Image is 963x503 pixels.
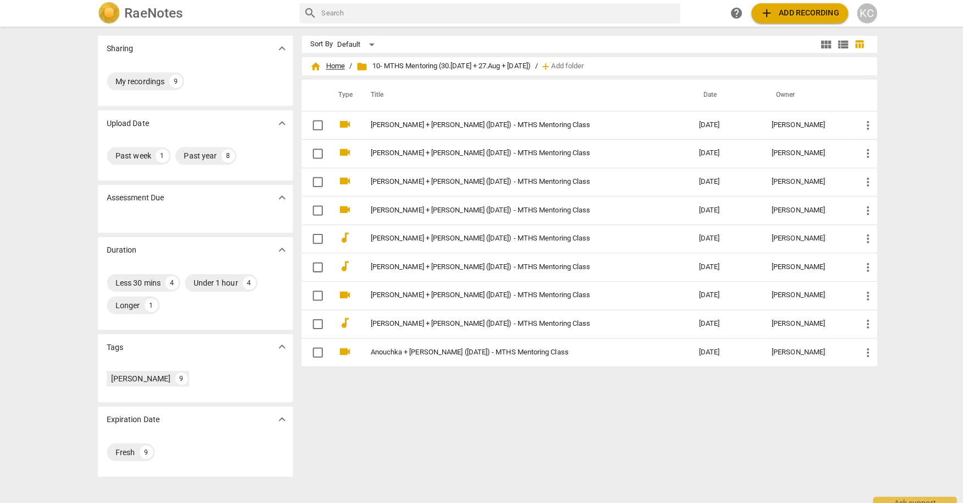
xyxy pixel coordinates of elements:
p: Sharing [106,42,132,54]
div: Sort By [307,40,329,48]
div: 1 [143,295,156,308]
span: more_vert [851,342,865,355]
span: audiotrack [334,256,348,270]
p: Assessment Due [106,190,162,201]
span: more_vert [851,173,865,187]
div: [PERSON_NAME] [110,369,169,380]
button: Show more [271,113,287,130]
span: videocam [334,341,348,354]
span: Add recording [751,7,829,20]
div: Less 30 mins [114,274,159,285]
p: Duration [106,242,135,253]
span: audiotrack [334,228,348,242]
div: 4 [240,273,253,286]
div: [PERSON_NAME] [762,147,833,156]
div: 4 [163,273,177,286]
span: expand_more [272,408,285,421]
span: expand_more [272,41,285,54]
a: [PERSON_NAME] + [PERSON_NAME] ([DATE]) - MTHS Mentoring Class [366,232,651,240]
div: [PERSON_NAME] [762,316,833,324]
td: [DATE] [681,250,753,278]
a: [PERSON_NAME] + [PERSON_NAME] ([DATE]) - MTHS Mentoring Class [366,176,651,184]
button: List view [825,36,841,52]
input: Search [318,4,668,22]
div: 9 [138,440,151,453]
p: Expiration Date [106,409,158,420]
button: Tile view [808,36,825,52]
th: Owner [753,79,842,110]
span: home [307,60,318,71]
button: Show more [271,187,287,204]
span: expand_more [272,189,285,202]
div: 9 [173,368,185,380]
span: expand_more [272,336,285,349]
a: [PERSON_NAME] + [PERSON_NAME] ([DATE]) - MTHS Mentoring Class [366,147,651,156]
img: Logo [97,2,119,24]
div: [PERSON_NAME] [762,260,833,268]
td: [DATE] [681,222,753,250]
a: [PERSON_NAME] + [PERSON_NAME] ([DATE]) - MTHS Mentoring Class [366,316,651,324]
td: [DATE] [681,334,753,362]
button: Table view [841,36,858,52]
div: Past week [114,149,150,160]
button: Upload [742,3,838,23]
a: [PERSON_NAME] + [PERSON_NAME] ([DATE]) - MTHS Mentoring Class [366,288,651,296]
span: / [529,62,532,70]
span: help [722,7,735,20]
span: Add folder [545,62,577,70]
button: KC [847,3,867,23]
div: Past year [182,149,214,160]
a: LogoRaeNotes [97,2,287,24]
span: videocam [334,172,348,185]
span: / [345,62,348,70]
div: [PERSON_NAME] [762,232,833,240]
a: [PERSON_NAME] + [PERSON_NAME] ([DATE]) - MTHS Mentoring Class [366,260,651,268]
div: My recordings [114,75,163,86]
div: 9 [167,74,180,87]
button: Show more [271,406,287,423]
div: Under 1 hour [191,274,235,285]
span: folder [353,60,364,71]
div: Fresh [114,441,134,452]
span: videocam [334,200,348,214]
th: Date [681,79,753,110]
td: [DATE] [681,138,753,166]
div: [PERSON_NAME] [762,119,833,128]
th: Type [326,79,353,110]
td: [DATE] [681,110,753,138]
a: Anouchka + [PERSON_NAME] ([DATE]) - MTHS Mentoring Class [366,344,651,352]
button: Show more [271,335,287,351]
span: more_vert [851,117,865,130]
span: more_vert [851,201,865,215]
div: 1 [154,147,167,161]
span: table_chart [844,39,855,49]
p: Upload Date [106,116,147,128]
span: view_list [827,37,840,51]
div: [PERSON_NAME] [762,344,833,352]
td: [DATE] [681,194,753,222]
a: Help [718,3,738,23]
span: audiotrack [334,313,348,326]
span: videocam [334,285,348,298]
td: [DATE] [681,306,753,334]
span: videocam [334,144,348,157]
span: more_vert [851,314,865,327]
td: [DATE] [681,166,753,194]
span: search [300,7,313,20]
span: view_module [810,37,823,51]
span: Home [307,60,341,71]
span: add [534,60,545,71]
span: add [751,7,764,20]
button: Show more [271,40,287,56]
span: expand_more [272,240,285,254]
button: Show more [271,239,287,255]
div: Longer [114,296,139,307]
div: [PERSON_NAME] [762,204,833,212]
a: [PERSON_NAME] + [PERSON_NAME] ([DATE]) - MTHS Mentoring Class [366,204,651,212]
span: more_vert [851,258,865,271]
div: [PERSON_NAME] [762,288,833,296]
span: more_vert [851,145,865,158]
h2: RaeNotes [123,6,181,21]
p: Tags [106,337,122,349]
span: more_vert [851,229,865,243]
